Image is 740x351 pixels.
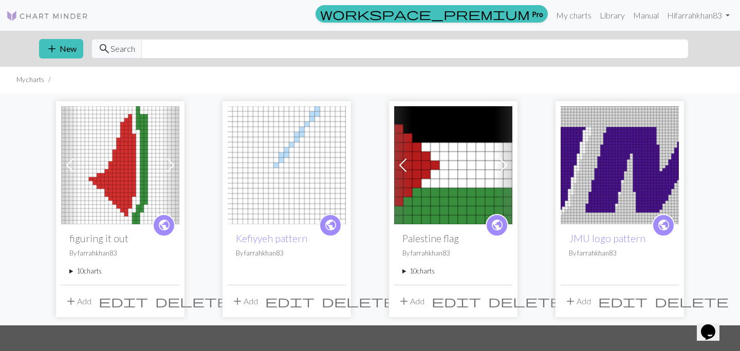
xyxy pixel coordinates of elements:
span: delete [488,294,562,308]
img: Kefiyyeh pattern [228,106,346,224]
i: public [491,215,504,236]
a: Kefiyyeh pattern [236,232,307,244]
span: delete [322,294,396,308]
span: search [98,42,110,56]
a: public [652,214,675,237]
button: Add [561,291,595,311]
a: Hifarrahkhan83 [663,5,734,26]
h2: figuring it out [69,232,171,244]
p: By farrahkhan83 [402,248,504,258]
span: edit [598,294,647,308]
i: Edit [265,295,314,307]
a: Pro [316,5,548,23]
i: Edit [598,295,647,307]
button: Edit [95,291,152,311]
button: Add [228,291,262,311]
i: public [324,215,337,236]
span: edit [432,294,481,308]
a: figuring it out [61,159,179,169]
span: edit [265,294,314,308]
i: public [657,215,670,236]
span: public [657,217,670,233]
i: public [158,215,171,236]
p: By farrahkhan83 [69,248,171,258]
img: Flag - 18 stitches (large) [394,106,512,224]
span: add [65,294,77,308]
span: add [46,42,58,56]
span: add [564,294,577,308]
span: delete [155,294,229,308]
span: Search [110,43,135,55]
button: Add [61,291,95,311]
li: My charts [16,75,44,85]
img: JMU logo pattern [561,106,679,224]
img: figuring it out [61,106,179,224]
span: public [491,217,504,233]
iframe: chat widget [697,310,730,341]
p: By farrahkhan83 [569,248,671,258]
a: Flag - 18 stitches (large) [394,159,512,169]
span: delete [655,294,729,308]
span: public [324,217,337,233]
a: JMU logo pattern [569,232,645,244]
a: Manual [629,5,663,26]
summary: 10charts [69,266,171,276]
button: Delete [152,291,233,311]
img: Logo [6,10,88,22]
a: My charts [552,5,596,26]
a: Library [596,5,629,26]
button: Add [394,291,428,311]
a: public [486,214,508,237]
p: By farrahkhan83 [236,248,338,258]
button: Delete [485,291,566,311]
a: public [319,214,342,237]
button: Delete [318,291,399,311]
button: Delete [651,291,732,311]
span: edit [99,294,148,308]
h2: Palestine flag [402,232,504,244]
a: Kefiyyeh pattern [228,159,346,169]
button: Edit [595,291,651,311]
span: add [398,294,410,308]
a: public [153,214,175,237]
span: workspace_premium [320,7,530,21]
a: JMU logo pattern [561,159,679,169]
span: add [231,294,244,308]
summary: 10charts [402,266,504,276]
button: New [39,39,83,59]
button: Edit [428,291,485,311]
i: Edit [432,295,481,307]
i: Edit [99,295,148,307]
button: Edit [262,291,318,311]
span: public [158,217,171,233]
